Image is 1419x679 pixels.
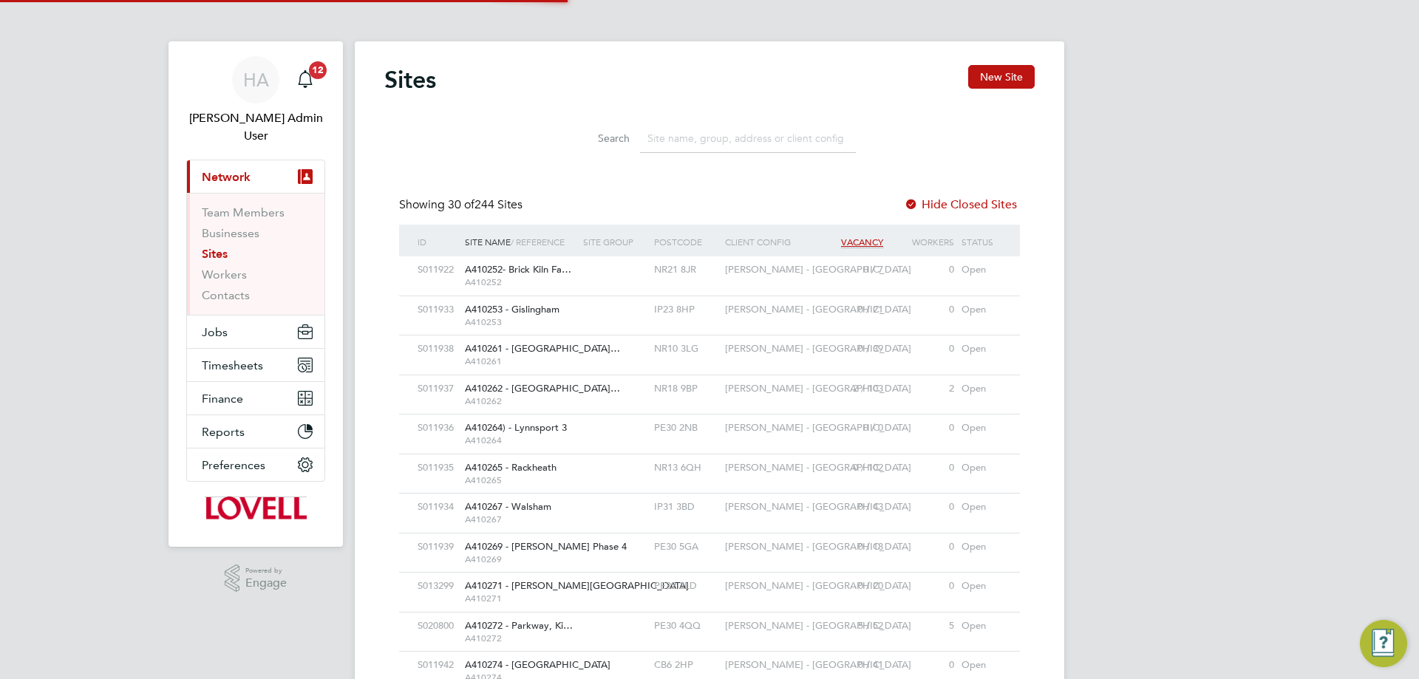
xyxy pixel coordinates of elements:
[958,296,1005,324] div: Open
[465,500,551,513] span: A410267 - Walsham
[725,461,911,474] span: [PERSON_NAME] - [GEOGRAPHIC_DATA]
[904,197,1017,212] label: Hide Closed Sites
[414,256,461,284] div: S011922
[186,56,325,145] a: HA[PERSON_NAME] Admin User
[202,358,263,372] span: Timesheets
[465,593,576,604] span: A410271
[650,256,721,284] div: NR21 8JR
[887,335,958,363] div: 0
[887,414,958,442] div: 0
[187,415,324,448] button: Reports
[465,540,627,553] span: A410269 - [PERSON_NAME] Phase 4
[384,65,436,95] h2: Sites
[465,553,576,565] span: A410269
[465,513,576,525] span: A410267
[725,303,911,315] span: [PERSON_NAME] - [GEOGRAPHIC_DATA]
[958,652,1005,679] div: Open
[725,342,911,355] span: [PERSON_NAME] - [GEOGRAPHIC_DATA]
[187,448,324,481] button: Preferences
[650,613,721,640] div: PE30 4QQ
[414,493,1005,505] a: S011934A410267 - Walsham A410267IP31 3BD[PERSON_NAME] - [GEOGRAPHIC_DATA]0 / 430Open
[202,325,228,339] span: Jobs
[461,225,579,259] div: Site Name
[725,579,911,592] span: [PERSON_NAME] - [GEOGRAPHIC_DATA]
[465,474,576,486] span: A410265
[414,414,1005,426] a: S011936A410264) - Lynnsport 3 A410264PE30 2NB[PERSON_NAME] - [GEOGRAPHIC_DATA]0 / 00Open
[414,454,1005,466] a: S011935A410265 - Rackheath A410265NR13 6QH[PERSON_NAME] - [GEOGRAPHIC_DATA]0 / 1020Open
[202,205,285,219] a: Team Members
[816,613,887,640] div: 5 / 52
[448,197,474,212] span: 30 of
[414,256,1005,268] a: S011922A410252- Brick Kiln Fa… A410252NR21 8JR[PERSON_NAME] - [GEOGRAPHIC_DATA]0 / 70Open
[887,613,958,640] div: 5
[465,421,567,434] span: A410264) - Lynnsport 3
[414,651,1005,663] a: S011942A410274 - [GEOGRAPHIC_DATA] A410274CB6 2HP[PERSON_NAME] - [GEOGRAPHIC_DATA]0 / 410Open
[414,375,461,403] div: S011937
[465,355,576,367] span: A410261
[958,533,1005,561] div: Open
[887,225,958,259] div: Workers
[465,434,576,446] span: A410264
[414,375,1005,387] a: S011937A410262 - [GEOGRAPHIC_DATA]… A410262NR18 9BP[PERSON_NAME] - [GEOGRAPHIC_DATA]2 / 1032Open
[414,612,1005,624] a: S020800A410272 - Parkway, Ki… A410272PE30 4QQ[PERSON_NAME] - [GEOGRAPHIC_DATA]5 / 525Open
[816,454,887,482] div: 0 / 102
[887,375,958,403] div: 2
[448,197,523,212] span: 244 Sites
[640,124,856,153] input: Site name, group, address or client config
[968,65,1035,89] button: New Site
[816,533,887,561] div: 0 / 18
[725,500,911,513] span: [PERSON_NAME] - [GEOGRAPHIC_DATA]
[650,533,721,561] div: PE30 5GA
[958,454,1005,482] div: Open
[202,288,250,302] a: Contacts
[816,414,887,442] div: 0 / 0
[245,577,287,590] span: Engage
[816,573,887,600] div: 0 / 20
[650,375,721,403] div: NR18 9BP
[958,494,1005,521] div: Open
[725,263,911,276] span: [PERSON_NAME] - [GEOGRAPHIC_DATA]
[725,619,911,632] span: [PERSON_NAME] - [GEOGRAPHIC_DATA]
[816,494,887,521] div: 0 / 43
[414,225,461,259] div: ID
[414,296,1005,308] a: S011933A410253 - Gislingham A410253IP23 8HP[PERSON_NAME] - [GEOGRAPHIC_DATA]0 / 210Open
[958,375,1005,403] div: Open
[887,296,958,324] div: 0
[414,494,461,521] div: S011934
[465,461,557,474] span: A410265 - Rackheath
[958,256,1005,284] div: Open
[202,392,243,406] span: Finance
[465,316,576,328] span: A410253
[725,658,911,671] span: [PERSON_NAME] - [GEOGRAPHIC_DATA]
[414,335,1005,347] a: S011938A410261 - [GEOGRAPHIC_DATA]… A410261NR10 3LG[PERSON_NAME] - [GEOGRAPHIC_DATA]0 / 390Open
[465,342,620,355] span: A410261 - [GEOGRAPHIC_DATA]…
[958,414,1005,442] div: Open
[650,573,721,600] div: PE32 2LD
[650,225,721,259] div: Postcode
[465,632,576,644] span: A410272
[579,225,650,259] div: Site Group
[841,236,883,248] span: Vacancy
[465,382,620,395] span: A410262 - [GEOGRAPHIC_DATA]…
[721,225,816,259] div: Client Config
[887,652,958,679] div: 0
[169,41,343,547] nav: Main navigation
[309,61,327,79] span: 12
[414,414,461,442] div: S011936
[465,395,576,407] span: A410262
[725,540,911,553] span: [PERSON_NAME] - [GEOGRAPHIC_DATA]
[414,573,461,600] div: S013299
[205,497,306,520] img: lovell-logo-retina.png
[202,226,259,240] a: Businesses
[958,335,1005,363] div: Open
[187,193,324,315] div: Network
[186,109,325,145] span: Hays Admin User
[887,494,958,521] div: 0
[290,56,320,103] a: 12
[414,454,461,482] div: S011935
[511,236,565,248] span: / Reference
[816,652,887,679] div: 0 / 41
[465,658,610,671] span: A410274 - [GEOGRAPHIC_DATA]
[1360,620,1407,667] button: Engage Resource Center
[958,573,1005,600] div: Open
